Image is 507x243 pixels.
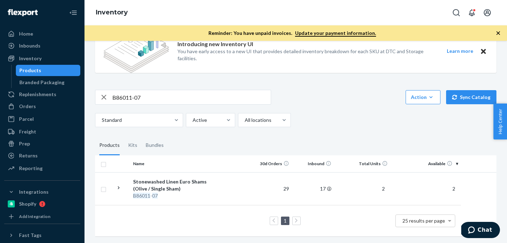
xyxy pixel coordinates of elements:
a: Shopify [4,198,80,210]
a: Prep [4,138,80,149]
div: Returns [19,152,38,159]
div: Prep [19,140,30,147]
a: Orders [4,101,80,112]
a: Reporting [4,163,80,174]
a: Replenishments [4,89,80,100]
input: Standard [101,117,102,124]
a: Parcel [4,113,80,125]
em: 07 [152,193,158,199]
th: 30d Orders [250,155,292,172]
em: B86011 [133,193,150,199]
button: Action [406,90,440,104]
span: 2 [450,186,458,192]
span: 25 results per page [402,218,445,224]
th: Inbound [292,155,334,172]
div: Integrations [19,188,49,195]
div: Stonewashed Linen Euro Shams (Olive / Single Sham) [133,178,207,192]
a: Branded Packaging [16,77,81,88]
a: Page 1 is your current page [282,218,288,224]
div: Freight [19,128,36,135]
td: 17 [292,172,334,205]
p: Introducing new Inventory UI [177,40,253,48]
div: Inbounds [19,42,40,49]
a: Returns [4,150,80,161]
div: Branded Packaging [19,79,64,86]
div: Products [99,136,120,155]
img: new-reports-banner-icon.82668bd98b6a51aee86340f2a7b77ae3.png [104,29,169,73]
div: Shopify [19,200,36,207]
a: Home [4,28,80,39]
button: Close [479,47,488,56]
img: Flexport logo [8,9,38,16]
ol: breadcrumbs [90,2,133,23]
div: Products [19,67,41,74]
a: Freight [4,126,80,137]
button: Fast Tags [4,230,80,241]
iframe: Opens a widget where you can chat to one of our agents [461,222,500,239]
button: Open notifications [465,6,479,20]
div: Fast Tags [19,232,42,239]
button: Close Navigation [66,6,80,20]
span: 2 [379,186,388,192]
div: Orders [19,103,36,110]
input: Search inventory by name or sku [112,90,271,104]
button: Open account menu [480,6,494,20]
th: Total Units [334,155,390,172]
a: Inventory [4,53,80,64]
div: Inventory [19,55,42,62]
a: Update your payment information. [295,30,376,37]
button: Open Search Box [449,6,463,20]
input: All locations [244,117,245,124]
div: Kits [128,136,137,155]
td: 29 [250,172,292,205]
button: Integrations [4,186,80,198]
button: Learn more [442,47,477,56]
div: Action [411,94,435,101]
p: Reminder: You have unpaid invoices. [208,30,376,37]
a: Products [16,65,81,76]
a: Inventory [96,8,128,16]
input: Active [192,117,193,124]
button: Help Center [493,104,507,139]
p: You have early access to a new UI that provides detailed inventory breakdown for each SKU at DTC ... [177,48,434,62]
div: Reporting [19,165,43,172]
a: Add Integration [4,212,80,221]
div: Bundles [146,136,164,155]
div: - [133,192,207,199]
a: Inbounds [4,40,80,51]
button: Sync Catalog [446,90,496,104]
div: Parcel [19,116,34,123]
th: Available [390,155,461,172]
div: Home [19,30,33,37]
div: Add Integration [19,213,50,219]
th: Name [130,155,209,172]
div: Replenishments [19,91,56,98]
